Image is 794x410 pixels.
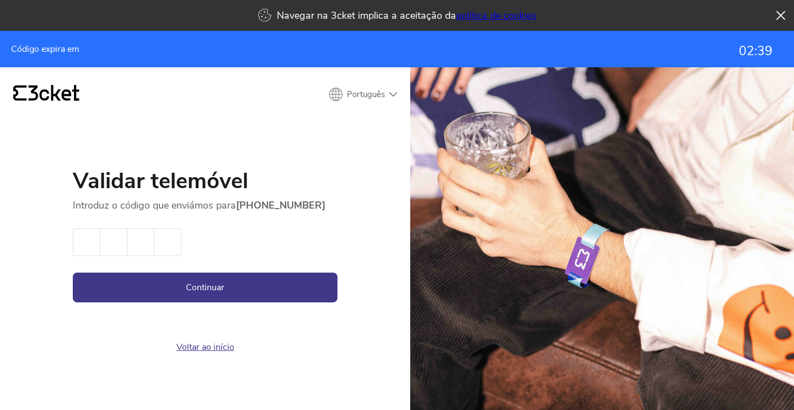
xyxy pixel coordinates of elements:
p: Navegar na 3cket implica a aceitação da [277,9,537,22]
a: política de cookies [456,9,537,22]
a: Voltar ao início [176,341,234,353]
button: Continuar [73,273,337,302]
g: {' '} [13,86,26,101]
a: {' '} [13,85,79,104]
div: 02:39 [739,44,772,58]
span: Código expira em [11,44,79,54]
p: Introduz o código que enviámos para [73,199,337,212]
h1: Validar telemóvel [73,170,337,199]
strong: [PHONE_NUMBER] [236,199,325,212]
